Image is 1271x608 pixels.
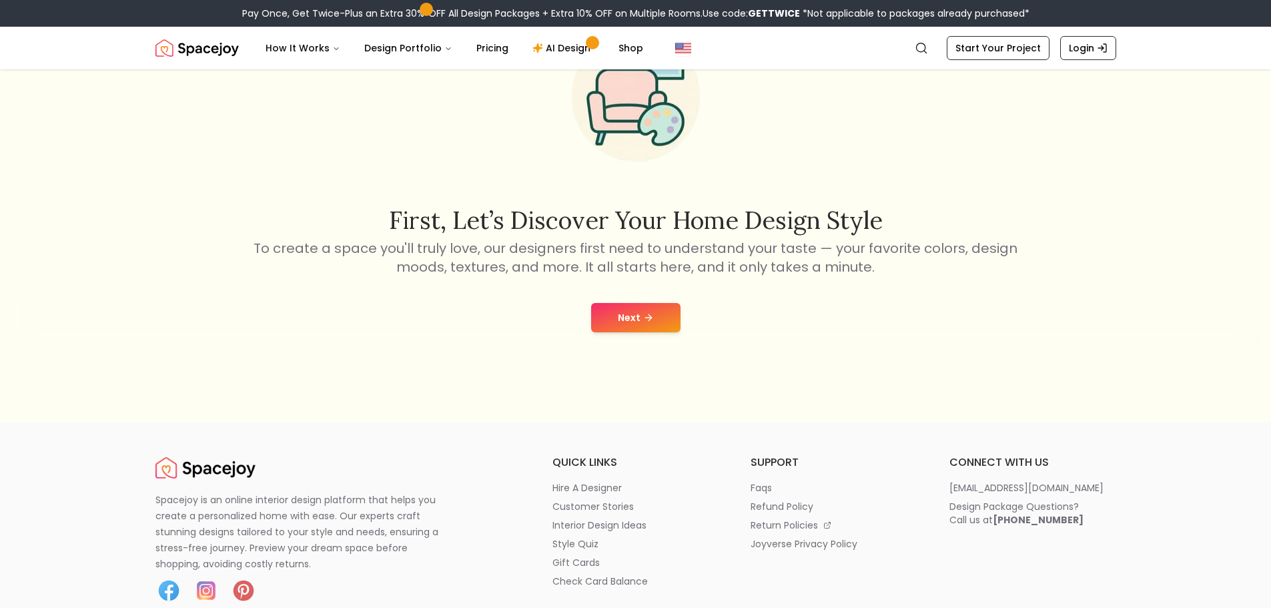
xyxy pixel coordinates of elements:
[466,35,519,61] a: Pricing
[552,519,719,532] a: interior design ideas
[552,519,647,532] p: interior design ideas
[552,537,719,551] a: style quiz
[751,537,917,551] a: joyverse privacy policy
[751,519,917,532] a: return policies
[255,35,654,61] nav: Main
[993,513,1084,527] b: [PHONE_NUMBER]
[552,500,634,513] p: customer stories
[591,303,681,332] button: Next
[949,454,1116,471] h6: connect with us
[552,556,719,569] a: gift cards
[155,35,239,61] img: Spacejoy Logo
[155,454,256,481] img: Spacejoy Logo
[949,481,1116,495] a: [EMAIL_ADDRESS][DOMAIN_NAME]
[550,12,721,183] img: Start Style Quiz Illustration
[949,500,1084,527] div: Design Package Questions? Call us at
[949,481,1104,495] p: [EMAIL_ADDRESS][DOMAIN_NAME]
[255,35,351,61] button: How It Works
[552,454,719,471] h6: quick links
[552,481,719,495] a: hire a designer
[800,7,1029,20] span: *Not applicable to packages already purchased*
[703,7,800,20] span: Use code:
[155,454,256,481] a: Spacejoy
[252,239,1020,276] p: To create a space you'll truly love, our designers first need to understand your taste — your fav...
[252,207,1020,234] h2: First, let’s discover your home design style
[155,577,182,604] img: Facebook icon
[751,519,818,532] p: return policies
[949,500,1116,527] a: Design Package Questions?Call us at[PHONE_NUMBER]
[155,35,239,61] a: Spacejoy
[522,35,605,61] a: AI Design
[1060,36,1116,60] a: Login
[230,577,257,604] img: Pinterest icon
[552,500,719,513] a: customer stories
[947,36,1049,60] a: Start Your Project
[155,27,1116,69] nav: Global
[751,537,857,551] p: joyverse privacy policy
[748,7,800,20] b: GETTWICE
[552,556,600,569] p: gift cards
[751,481,917,495] a: faqs
[242,7,1029,20] div: Pay Once, Get Twice-Plus an Extra 30% OFF All Design Packages + Extra 10% OFF on Multiple Rooms.
[552,481,622,495] p: hire a designer
[675,40,691,56] img: United States
[751,500,813,513] p: refund policy
[155,492,454,572] p: Spacejoy is an online interior design platform that helps you create a personalized home with eas...
[193,577,220,604] img: Instagram icon
[552,575,719,588] a: check card balance
[751,500,917,513] a: refund policy
[354,35,463,61] button: Design Portfolio
[552,575,648,588] p: check card balance
[751,481,772,495] p: faqs
[608,35,654,61] a: Shop
[751,454,917,471] h6: support
[552,537,598,551] p: style quiz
